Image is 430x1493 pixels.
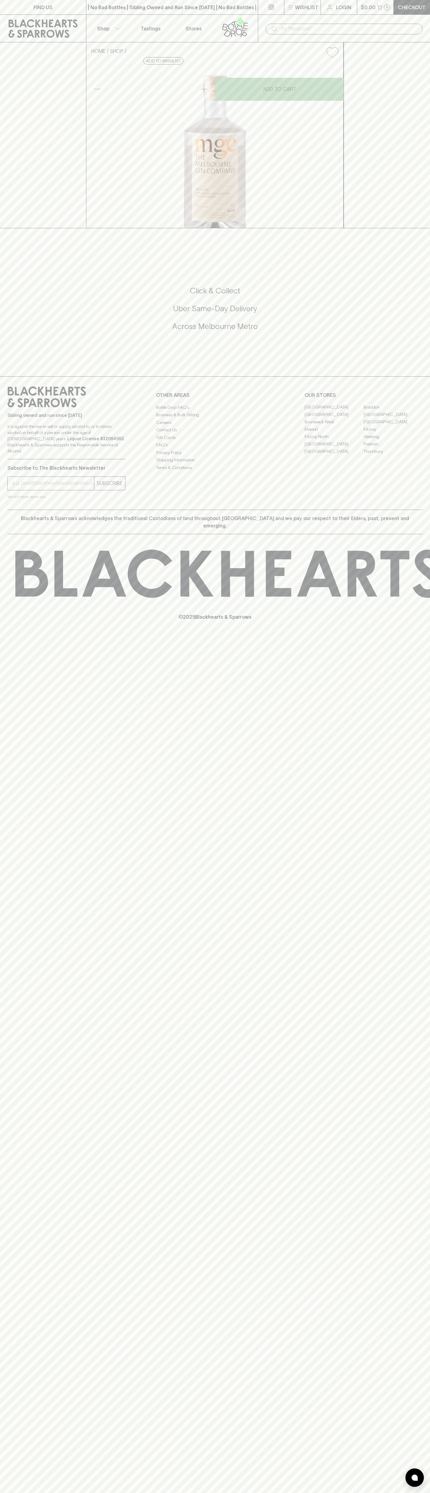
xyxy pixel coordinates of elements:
[156,457,274,464] a: Shipping Information
[364,426,423,433] a: Fitzroy
[280,24,418,34] input: Try "Pinot noir"
[12,515,418,529] p: Blackhearts & Sparrows acknowledges the traditional Custodians of land throughout [GEOGRAPHIC_DAT...
[7,412,125,418] p: Sibling owned and run since [DATE]
[364,441,423,448] a: Prahran
[110,48,123,54] a: SHOP
[94,477,125,490] button: SUBSCRIBE
[364,411,423,418] a: [GEOGRAPHIC_DATA]
[305,418,364,426] a: Brunswick West
[91,48,105,54] a: HOME
[305,411,364,418] a: [GEOGRAPHIC_DATA]
[86,15,129,42] button: Shop
[398,4,426,11] p: Checkout
[7,286,423,296] h5: Click & Collect
[97,480,123,487] p: SUBSCRIBE
[129,15,172,42] a: Tastings
[7,321,423,331] h5: Across Melbourne Metro
[364,433,423,441] a: Geelong
[215,78,344,101] button: ADD TO CART
[305,433,364,441] a: Fitzroy North
[364,418,423,426] a: [GEOGRAPHIC_DATA]
[172,15,215,42] a: Stores
[324,45,341,61] button: Add to wishlist
[97,25,109,32] p: Shop
[156,434,274,441] a: Gift Cards
[305,441,364,448] a: [GEOGRAPHIC_DATA]
[156,419,274,426] a: Careers
[7,304,423,314] h5: Uber Same-Day Delivery
[364,448,423,455] a: Thornbury
[305,448,364,455] a: [GEOGRAPHIC_DATA]
[141,25,160,32] p: Tastings
[186,25,202,32] p: Stores
[263,85,296,93] p: ADD TO CART
[412,1475,418,1481] img: bubble-icon
[7,494,125,500] p: We will never spam you
[305,426,364,433] a: Elwood
[12,478,94,488] input: e.g. jane@blackheartsandsparrows.com.au
[336,4,351,11] p: Login
[156,449,274,456] a: Privacy Policy
[156,391,274,399] p: OTHER AREAS
[305,404,364,411] a: [GEOGRAPHIC_DATA]
[364,404,423,411] a: Braddon
[34,4,53,11] p: FIND US
[143,57,183,65] button: Add to wishlist
[67,436,124,441] strong: Liquor License #32064953
[156,426,274,434] a: Contact Us
[7,464,125,472] p: Subscribe to The Blackhearts Newsletter
[156,404,274,411] a: Bottle Drop FAQ's
[156,411,274,419] a: Business & Bulk Gifting
[305,391,423,399] p: OUR STORES
[386,6,388,9] p: 0
[361,4,376,11] p: $0.00
[86,63,343,228] img: 3529.png
[295,4,318,11] p: Wishlist
[156,464,274,471] a: Terms & Conditions
[7,423,125,454] p: It is against the law to sell or supply alcohol to, or to obtain alcohol on behalf of a person un...
[156,441,274,449] a: FAQ's
[7,261,423,364] div: Call to action block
